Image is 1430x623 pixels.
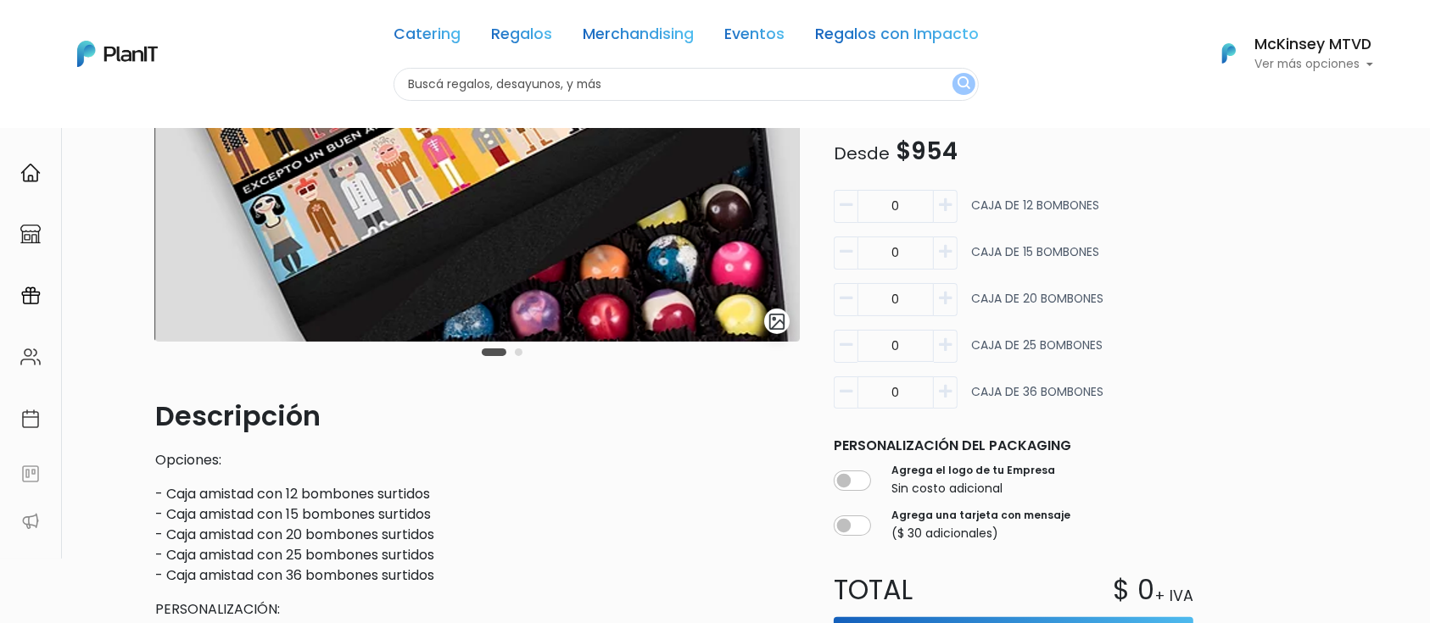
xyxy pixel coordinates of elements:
[77,41,158,67] img: PlanIt Logo
[1254,37,1373,53] h6: McKinsey MTVD
[20,464,41,484] img: feedback-78b5a0c8f98aac82b08bfc38622c3050aee476f2c9584af64705fc4e61158814.svg
[1254,58,1373,70] p: Ver más opciones
[87,16,244,49] div: ¿Necesitás ayuda?
[482,348,506,356] button: Carousel Page 1 (Current Slide)
[834,436,1193,456] p: Personalización del packaging
[1200,31,1373,75] button: PlanIt Logo McKinsey MTVD Ver más opciones
[896,135,958,168] span: $954
[834,142,890,165] span: Desde
[768,312,787,331] img: gallery-light
[824,570,1014,610] p: Total
[20,409,41,429] img: calendar-87d922413cdce8b2cf7b7f5f62616a5cf9e4887200fb71536465627b3292af00.svg
[515,348,522,356] button: Carousel Page 2
[958,76,970,92] img: search_button-432b6d5273f82d61273b3651a40e1bd1b912527efae98b1b7a1b2c0702e16a8d.svg
[891,480,1055,498] p: Sin costo adicional
[394,68,979,101] input: Buscá regalos, desayunos, y más
[155,484,800,586] p: - Caja amistad con 12 bombones surtidos - Caja amistad con 15 bombones surtidos - Caja amistad co...
[20,286,41,306] img: campaigns-02234683943229c281be62815700db0a1741e53638e28bf9629b52c665b00959.svg
[971,197,1099,230] p: CAJA DE 12 BOMBONES
[891,525,1070,542] p: ($ 30 adicionales)
[971,382,1103,415] p: CAJA DE 36 BOMBONES
[971,289,1103,322] p: CAJA DE 20 BOMBONES
[155,450,800,470] p: Opciones:
[724,27,785,47] a: Eventos
[1154,584,1193,606] p: + IVA
[815,27,979,47] a: Regalos con Impacto
[583,27,694,47] a: Merchandising
[20,224,41,244] img: marketplace-4ceaa7011d94191e9ded77b95e3339b90024bf715f7c57f8cf31f2d8c509eaba.svg
[971,336,1103,369] p: CAJA DE 25 BOMBONES
[891,463,1055,478] label: Agrega el logo de tu Empresa
[891,508,1070,523] label: Agrega una tarjeta con mensaje
[155,599,800,620] p: PERSONALIZACIÓN:
[20,511,41,531] img: partners-52edf745621dab592f3b2c58e3bca9d71375a7ef29c3b500c9f145b62cc070d4.svg
[20,163,41,183] img: home-e721727adea9d79c4d83392d1f703f7f8bce08238fde08b1acbfd93340b81755.svg
[394,27,461,47] a: Catering
[971,242,1099,275] p: CAJA DE 15 BOMBONES
[1113,570,1154,610] p: $ 0
[478,342,527,362] div: Carousel Pagination
[491,27,552,47] a: Regalos
[20,347,41,367] img: people-662611757002400ad9ed0e3c099ab2801c6687ba6c219adb57efc949bc21e19d.svg
[1210,35,1248,72] img: PlanIt Logo
[155,396,800,437] p: Descripción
